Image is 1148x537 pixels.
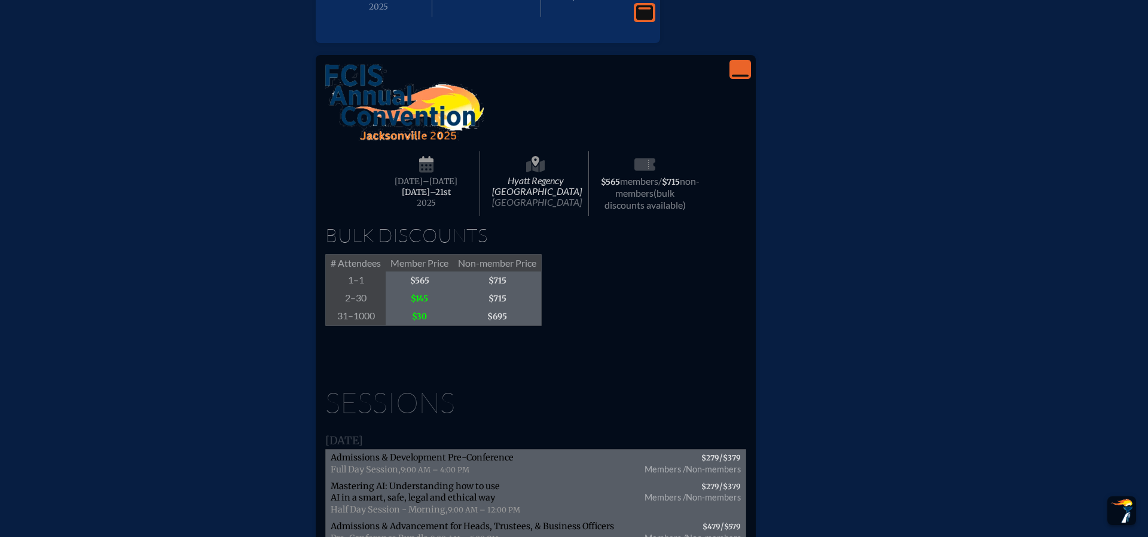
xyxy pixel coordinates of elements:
span: [DATE] [395,176,423,187]
span: $279 [701,482,719,491]
span: Non-member Price [453,254,542,271]
span: $715 [453,289,542,307]
span: 9:00 AM – 4:00 PM [401,465,469,474]
span: Non-members [686,492,741,502]
span: [GEOGRAPHIC_DATA] [492,196,582,208]
span: Members / [645,492,686,502]
span: members [620,175,658,187]
span: Half Day Session - Morning, [331,504,448,515]
span: $30 [386,307,453,326]
span: 2–30 [326,289,386,307]
h1: Bulk Discounts [325,225,746,245]
span: / [658,175,662,187]
span: Hyatt Regency [GEOGRAPHIC_DATA] [483,151,590,216]
img: FCIS Convention 2025 [325,65,484,141]
span: $565 [386,271,453,289]
span: Non-members [686,464,741,474]
img: To the top [1110,499,1134,523]
span: (bulk discounts available) [604,187,686,210]
span: # Attendees [326,254,386,271]
span: / [631,478,746,519]
span: 2025 [383,199,470,208]
span: $715 [453,271,542,289]
span: $715 [662,177,680,187]
span: Full Day Session, [331,464,401,475]
span: –[DATE] [423,176,457,187]
h1: Sessions [325,388,746,417]
span: 2025 [335,2,422,11]
span: $145 [386,289,453,307]
span: 1–1 [326,271,386,289]
span: 9:00 AM – 12:00 PM [448,505,520,514]
span: $695 [453,307,542,326]
span: 31–1000 [326,307,386,326]
button: Scroll Top [1107,496,1136,525]
span: / [631,449,746,478]
span: Admissions & Development Pre-Conference [331,452,514,463]
span: Admissions & Advancement for Heads, Trustees, & Business Officers [331,521,614,532]
span: $479 [703,522,720,531]
span: [DATE] [325,434,363,447]
span: Members / [645,464,686,474]
span: $565 [601,177,620,187]
span: [DATE]–⁠21st [402,187,451,197]
span: $379 [723,453,741,462]
span: $379 [723,482,741,491]
span: $579 [724,522,741,531]
span: non-members [615,175,700,199]
span: $279 [701,453,719,462]
span: Mastering AI: Understanding how to use AI in a smart, safe, legal and ethical way [331,481,500,504]
span: Member Price [386,254,453,271]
